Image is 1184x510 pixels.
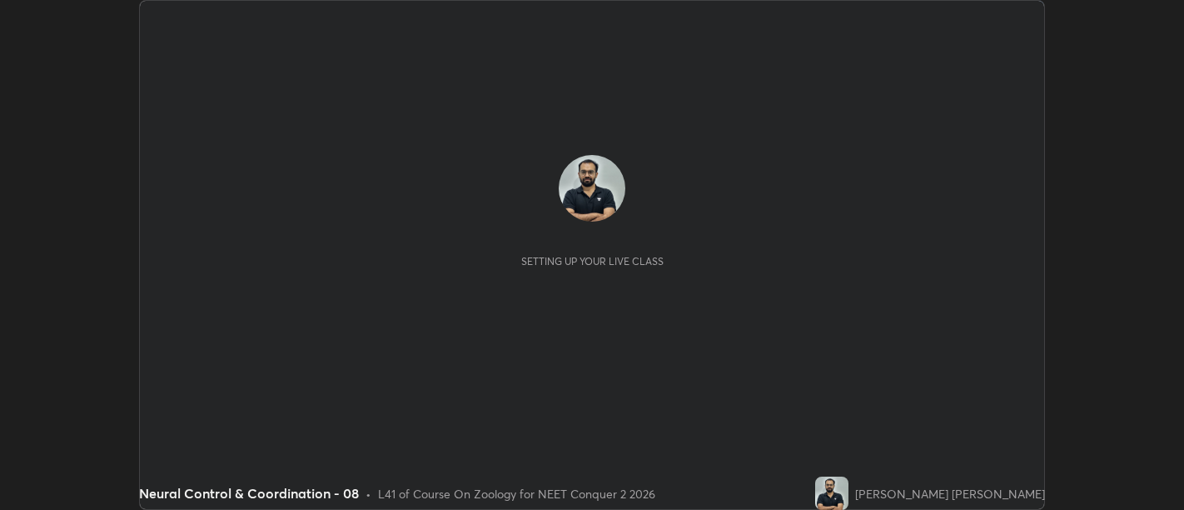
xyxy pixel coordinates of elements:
[815,477,848,510] img: b085cb20fb0f4526aa32f9ad54b1e8dd.jpg
[855,485,1045,502] div: [PERSON_NAME] [PERSON_NAME]
[139,483,359,503] div: Neural Control & Coordination - 08
[521,255,664,267] div: Setting up your live class
[559,155,625,222] img: b085cb20fb0f4526aa32f9ad54b1e8dd.jpg
[366,485,371,502] div: •
[378,485,655,502] div: L41 of Course On Zoology for NEET Conquer 2 2026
